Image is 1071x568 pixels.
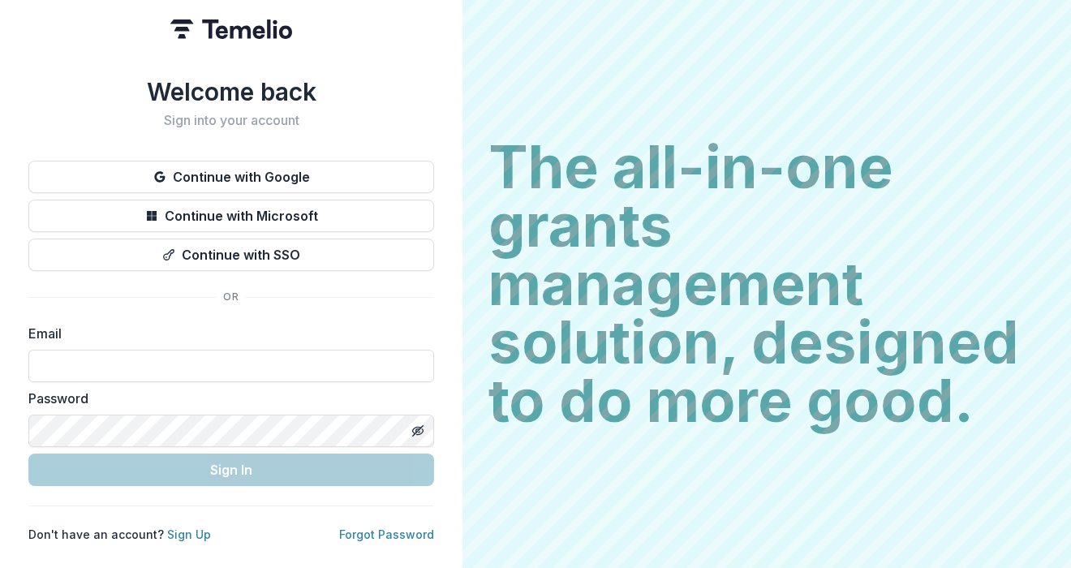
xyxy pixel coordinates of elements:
[28,161,434,193] button: Continue with Google
[28,324,424,343] label: Email
[339,527,434,541] a: Forgot Password
[28,454,434,486] button: Sign In
[170,19,292,39] img: Temelio
[28,200,434,232] button: Continue with Microsoft
[28,77,434,106] h1: Welcome back
[28,389,424,408] label: Password
[28,239,434,271] button: Continue with SSO
[28,526,211,543] p: Don't have an account?
[167,527,211,541] a: Sign Up
[405,418,431,444] button: Toggle password visibility
[28,113,434,128] h2: Sign into your account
